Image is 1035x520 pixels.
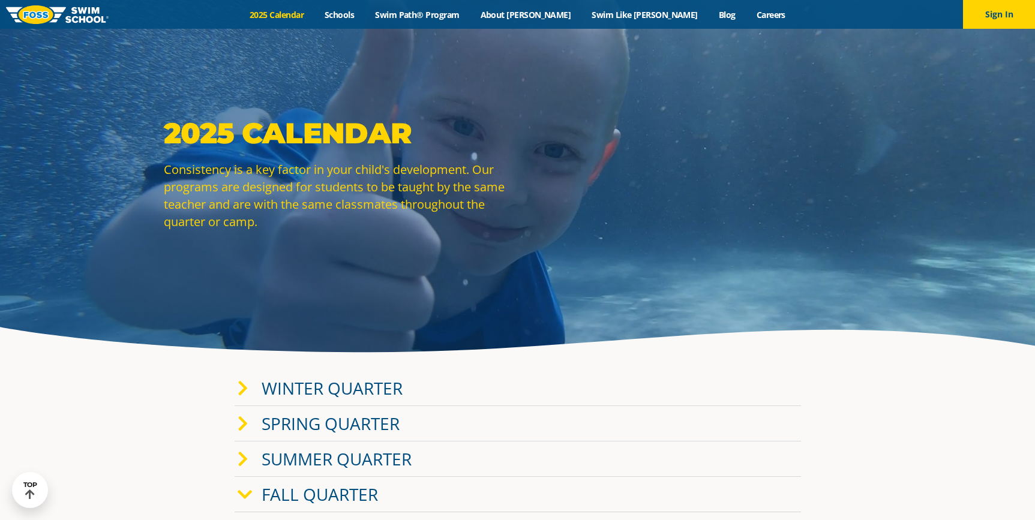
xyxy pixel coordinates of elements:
[164,161,512,230] p: Consistency is a key factor in your child's development. Our programs are designed for students t...
[262,483,378,506] a: Fall Quarter
[581,9,709,20] a: Swim Like [PERSON_NAME]
[470,9,581,20] a: About [PERSON_NAME]
[6,5,109,24] img: FOSS Swim School Logo
[314,9,365,20] a: Schools
[365,9,470,20] a: Swim Path® Program
[262,412,400,435] a: Spring Quarter
[23,481,37,500] div: TOP
[708,9,746,20] a: Blog
[262,377,403,399] a: Winter Quarter
[262,447,412,470] a: Summer Quarter
[164,116,412,151] strong: 2025 Calendar
[239,9,314,20] a: 2025 Calendar
[746,9,796,20] a: Careers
